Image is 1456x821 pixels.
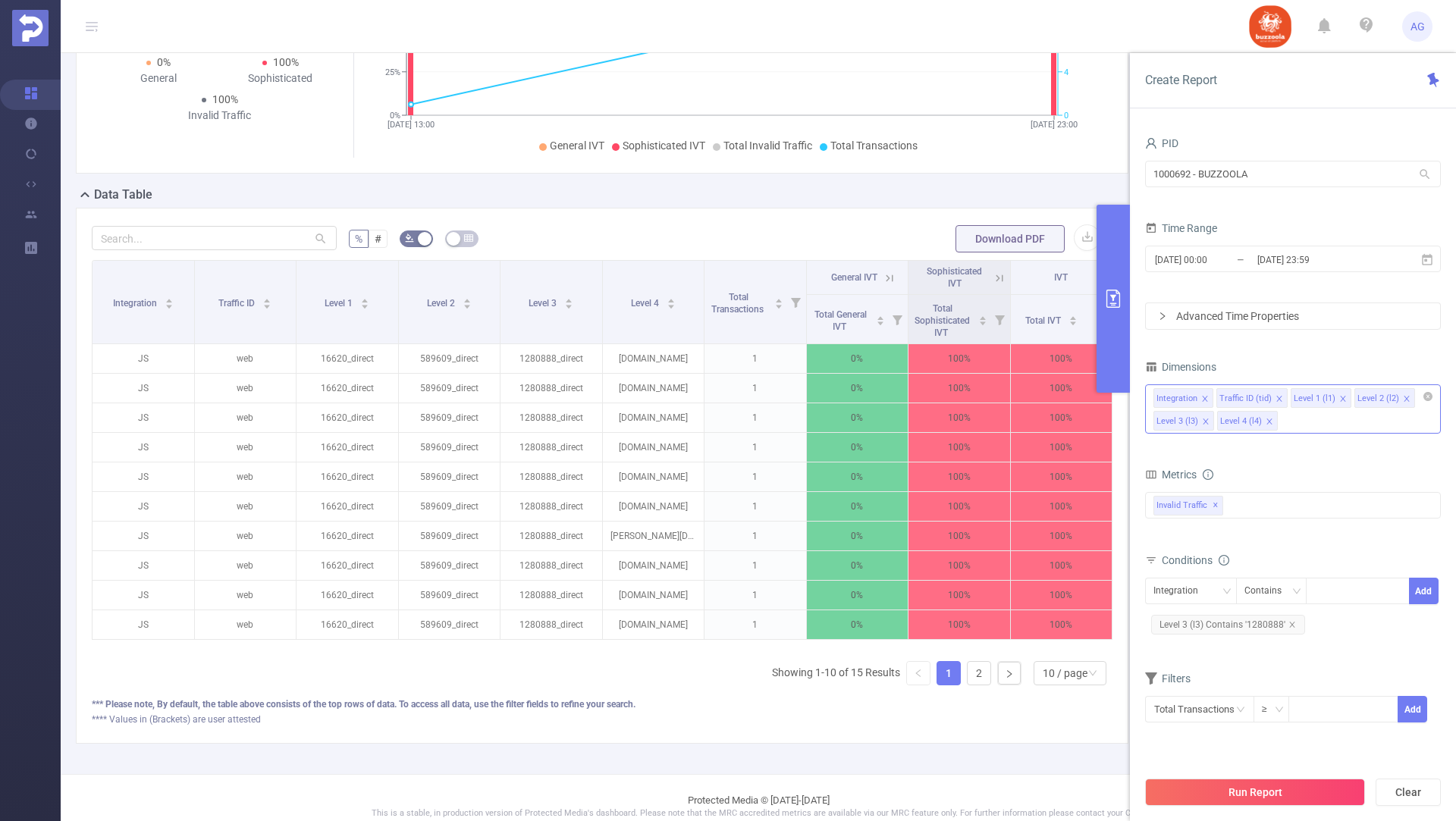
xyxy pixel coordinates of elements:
[1202,418,1210,427] i: icon: close
[1088,669,1097,679] i: icon: down
[723,139,812,152] span: Total Invalid Traffic
[564,296,573,306] div: Sort
[1294,389,1335,409] div: Level 1 (l1)
[463,296,472,306] div: Sort
[1145,73,1217,87] span: Create Report
[1043,662,1087,685] div: 10 / page
[1244,578,1292,603] div: Contains
[968,662,990,685] a: 2
[263,302,271,307] i: icon: caret-down
[1275,705,1284,716] i: icon: down
[1262,697,1278,722] div: ≥
[603,374,704,403] p: [DOMAIN_NAME]
[385,67,400,77] tspan: 25%
[195,551,297,580] p: web
[1292,587,1301,597] i: icon: down
[220,71,342,86] div: Sophisticated
[399,522,500,550] p: 589609_direct
[195,433,297,462] p: web
[399,403,500,432] p: 589609_direct
[623,139,705,152] span: Sophisticated IVT
[908,374,1010,403] p: 100%
[212,93,238,105] span: 100%
[297,374,398,403] p: 16620_direct
[1011,551,1112,580] p: 100%
[1064,67,1068,77] tspan: 4
[500,462,602,491] p: 1280888_direct
[908,403,1010,432] p: 100%
[1069,314,1078,318] i: icon: caret-up
[704,522,806,550] p: 1
[1011,581,1112,609] p: 100%
[157,56,171,68] span: 0%
[704,581,806,609] p: 1
[463,296,471,301] i: icon: caret-up
[93,610,194,639] p: JS
[297,433,398,462] p: 16620_direct
[1153,249,1276,270] input: Start date
[927,266,982,289] span: Sophisticated IVT
[876,314,885,323] div: Sort
[529,298,559,309] span: Level 3
[1011,433,1112,462] p: 100%
[1423,392,1432,401] i: icon: close-circle
[1376,779,1441,806] button: Clear
[500,403,602,432] p: 1280888_direct
[704,344,806,373] p: 1
[355,233,362,245] span: %
[297,462,398,491] p: 16620_direct
[1288,621,1296,628] i: icon: close
[807,403,908,432] p: 0%
[1153,388,1213,408] li: Integration
[93,403,194,432] p: JS
[1145,468,1197,481] span: Metrics
[297,403,398,432] p: 16620_direct
[908,344,1010,373] p: 100%
[92,713,1112,726] div: **** Values in (Brackets) are user attested
[1011,403,1112,432] p: 100%
[908,610,1010,639] p: 100%
[1276,395,1283,404] i: icon: close
[774,296,783,306] div: Sort
[1068,314,1078,323] div: Sort
[906,661,930,685] li: Previous Page
[603,492,704,521] p: [DOMAIN_NAME]
[399,374,500,403] p: 589609_direct
[1217,411,1278,431] li: Level 4 (l4)
[195,403,297,432] p: web
[877,319,885,324] i: icon: caret-down
[1011,374,1112,403] p: 100%
[297,581,398,609] p: 16620_direct
[93,462,194,491] p: JS
[978,319,987,324] i: icon: caret-down
[297,522,398,550] p: 16620_direct
[165,296,173,301] i: icon: caret-up
[1409,578,1439,604] button: Add
[807,581,908,609] p: 0%
[1011,462,1112,491] p: 100%
[908,522,1010,550] p: 100%
[989,295,1010,343] i: Filter menu
[937,661,961,685] li: 1
[978,314,987,323] div: Sort
[704,374,806,403] p: 1
[908,551,1010,580] p: 100%
[92,226,337,250] input: Search...
[361,296,369,301] i: icon: caret-up
[1153,578,1209,603] div: Integration
[93,522,194,550] p: JS
[92,697,1112,711] div: *** Please note, By default, the table above consists of the top rows of data. To access all data...
[807,374,908,403] p: 0%
[1220,412,1262,431] div: Level 4 (l4)
[667,296,675,301] i: icon: caret-up
[405,233,414,243] i: icon: bg-colors
[195,522,297,550] p: web
[1357,389,1399,409] div: Level 2 (l2)
[1153,496,1223,515] span: Invalid Traffic
[297,492,398,521] p: 16620_direct
[399,344,500,373] p: 589609_direct
[297,344,398,373] p: 16620_direct
[1145,361,1216,373] span: Dimensions
[667,296,676,306] div: Sort
[667,302,675,307] i: icon: caret-down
